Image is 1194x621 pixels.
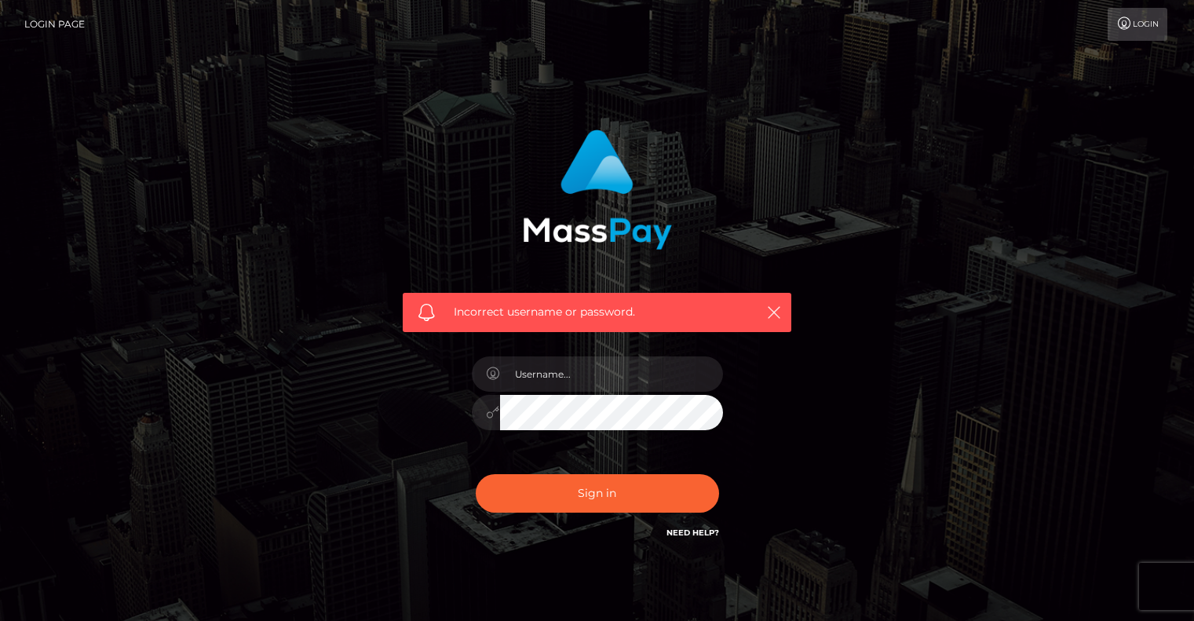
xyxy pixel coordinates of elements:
span: Incorrect username or password. [454,304,740,320]
a: Need Help? [666,528,719,538]
a: Login [1108,8,1167,41]
button: Sign in [476,474,719,513]
a: Login Page [24,8,85,41]
img: MassPay Login [523,130,672,250]
input: Username... [500,356,723,392]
